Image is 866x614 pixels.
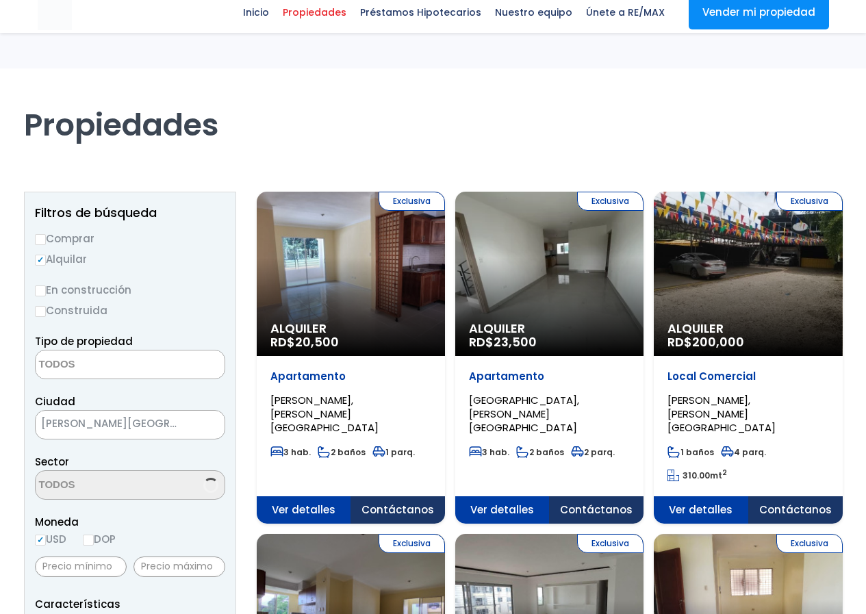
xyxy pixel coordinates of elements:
[692,333,744,350] span: 200,000
[35,410,225,439] span: SANTO DOMINGO NORTE
[654,192,842,524] a: Exclusiva Alquiler RD$200,000Local Comercial[PERSON_NAME], [PERSON_NAME][GEOGRAPHIC_DATA]1 baños4...
[35,513,225,530] span: Moneda
[776,534,843,553] span: Exclusiva
[270,322,431,335] span: Alquiler
[35,557,127,577] input: Precio mínimo
[35,394,75,409] span: Ciudad
[35,255,46,266] input: Alquilar
[35,306,46,317] input: Construida
[35,596,225,613] p: Características
[83,535,94,546] input: DOP
[516,446,564,458] span: 2 baños
[204,419,211,431] span: ×
[469,393,579,435] span: [GEOGRAPHIC_DATA], [PERSON_NAME][GEOGRAPHIC_DATA]
[270,370,431,383] p: Apartamento
[190,414,211,436] button: Remove all items
[270,446,311,458] span: 3 hab.
[721,446,766,458] span: 4 parq.
[35,455,69,469] span: Sector
[667,322,828,335] span: Alquiler
[318,446,366,458] span: 2 baños
[577,534,644,553] span: Exclusiva
[494,333,537,350] span: 23,500
[455,192,644,524] a: Exclusiva Alquiler RD$23,500Apartamento[GEOGRAPHIC_DATA], [PERSON_NAME][GEOGRAPHIC_DATA]3 hab.2 b...
[577,192,644,211] span: Exclusiva
[36,414,190,433] span: SANTO DOMINGO NORTE
[35,285,46,296] input: En construcción
[35,302,225,319] label: Construida
[35,530,66,548] label: USD
[133,557,225,577] input: Precio máximo
[270,393,379,435] span: [PERSON_NAME], [PERSON_NAME][GEOGRAPHIC_DATA]
[571,446,615,458] span: 2 parq.
[667,470,727,481] span: mt
[722,468,727,478] sup: 2
[469,333,537,350] span: RD$
[379,192,445,211] span: Exclusiva
[469,446,509,458] span: 3 hab.
[257,496,351,524] span: Ver detalles
[36,471,168,500] textarea: Search
[667,370,828,383] p: Local Comercial
[35,281,225,298] label: En construcción
[35,234,46,245] input: Comprar
[24,68,843,144] h1: Propiedades
[35,251,225,268] label: Alquilar
[748,496,843,524] span: Contáctanos
[351,496,445,524] span: Contáctanos
[667,333,744,350] span: RD$
[295,333,339,350] span: 20,500
[469,322,630,335] span: Alquiler
[35,535,46,546] input: USD
[455,496,550,524] span: Ver detalles
[83,530,116,548] label: DOP
[236,2,276,23] span: Inicio
[372,446,415,458] span: 1 parq.
[549,496,644,524] span: Contáctanos
[353,2,488,23] span: Préstamos Hipotecarios
[667,446,714,458] span: 1 baños
[667,393,776,435] span: [PERSON_NAME], [PERSON_NAME][GEOGRAPHIC_DATA]
[35,334,133,348] span: Tipo de propiedad
[257,192,445,524] a: Exclusiva Alquiler RD$20,500Apartamento[PERSON_NAME], [PERSON_NAME][GEOGRAPHIC_DATA]3 hab.2 baños...
[35,206,225,220] h2: Filtros de búsqueda
[35,230,225,247] label: Comprar
[776,192,843,211] span: Exclusiva
[683,470,710,481] span: 310.00
[579,2,672,23] span: Únete a RE/MAX
[654,496,748,524] span: Ver detalles
[379,534,445,553] span: Exclusiva
[276,2,353,23] span: Propiedades
[488,2,579,23] span: Nuestro equipo
[270,333,339,350] span: RD$
[469,370,630,383] p: Apartamento
[36,350,168,380] textarea: Search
